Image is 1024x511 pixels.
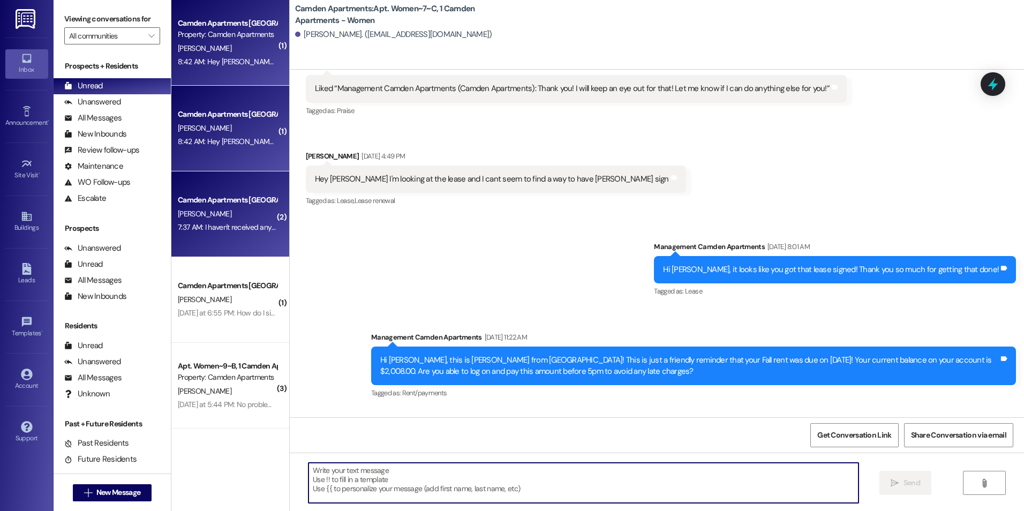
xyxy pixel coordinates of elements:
div: Management Camden Apartments [654,241,1016,256]
label: Viewing conversations for [64,11,160,27]
span: • [39,170,40,177]
div: Unread [64,259,103,270]
div: [PERSON_NAME] [306,151,686,166]
div: Management Camden Apartments [371,332,1016,347]
div: Hi [PERSON_NAME], this is [PERSON_NAME] from [GEOGRAPHIC_DATA]! This is just a friendly reminder ... [380,355,999,378]
a: Templates • [5,313,48,342]
a: Support [5,418,48,447]
span: Praise [337,106,355,115]
div: Camden Apartments [GEOGRAPHIC_DATA] [178,18,277,29]
button: Share Conversation via email [904,423,1013,447]
span: Send [903,477,920,489]
a: Site Visit • [5,155,48,184]
span: • [48,117,49,125]
span: New Message [96,487,140,498]
div: All Messages [64,372,122,384]
div: Prospects [54,223,171,234]
div: Property: Camden Apartments [178,29,277,40]
div: [PERSON_NAME]. ([EMAIL_ADDRESS][DOMAIN_NAME]) [295,29,492,40]
b: Camden Apartments: Apt. Women~7~C, 1 Camden Apartments - Women [295,3,509,26]
div: 8:42 AM: Hey [PERSON_NAME]! I just wanted to text saying [PERSON_NAME] and I are coming tonight b... [178,57,573,66]
span: [PERSON_NAME] [178,209,231,219]
span: [PERSON_NAME] [178,295,231,304]
div: Apt. Women~9~B, 1 Camden Apartments - Women [178,360,277,372]
span: • [41,328,43,335]
div: 8:42 AM: Hey [PERSON_NAME]! I just wanted to text saying [PERSON_NAME] and I are coming tonight b... [178,137,573,146]
div: All Messages [64,275,122,286]
div: Hey [PERSON_NAME] I'm looking at the lease and I cant seem to find a way to have [PERSON_NAME] sign [315,174,669,185]
i:  [891,479,899,487]
a: Account [5,365,48,394]
span: Lease , [337,196,355,205]
div: Unanswered [64,96,121,108]
div: Tagged as: [306,103,847,118]
div: All Messages [64,112,122,124]
div: Tagged as: [306,193,686,208]
div: Past Residents [64,438,129,449]
div: Camden Apartments [GEOGRAPHIC_DATA] [178,194,277,206]
button: Get Conversation Link [810,423,898,447]
span: Lease [685,287,702,296]
i:  [148,32,154,40]
input: All communities [69,27,143,44]
div: Unanswered [64,243,121,254]
div: Escalate [64,193,106,204]
span: Get Conversation Link [817,430,891,441]
div: Past + Future Residents [54,418,171,430]
div: Unknown [64,388,110,400]
div: Camden Apartments [GEOGRAPHIC_DATA] [178,109,277,120]
button: Send [879,471,931,495]
div: Tagged as: [371,385,1016,401]
span: Share Conversation via email [911,430,1006,441]
div: [DATE] at 6:55 PM: How do I sign a renewal lease? [178,308,332,318]
div: 7:37 AM: I haven't received any info on that. [178,222,310,232]
div: New Inbounds [64,129,126,140]
i:  [84,489,92,497]
a: Buildings [5,207,48,236]
div: Unread [64,80,103,92]
div: Liked “Management Camden Apartments (Camden Apartments): Thank you! I will keep an eye out for th... [315,83,830,94]
div: Hi [PERSON_NAME], it looks like you got that lease signed! Thank you so much for getting that done! [663,264,999,275]
a: Leads [5,260,48,289]
div: [DATE] 4:49 PM [359,151,405,162]
div: Maintenance [64,161,123,172]
div: Property: Camden Apartments [178,372,277,383]
div: Unread [64,340,103,351]
a: Inbox [5,49,48,78]
div: WO Follow-ups [64,177,130,188]
span: Lease renewal [355,196,395,205]
img: ResiDesk Logo [16,9,37,29]
div: Future Residents [64,454,137,465]
div: Unanswered [64,356,121,367]
div: New Inbounds [64,291,126,302]
i:  [980,479,988,487]
div: Prospects + Residents [54,61,171,72]
span: [PERSON_NAME] [178,43,231,53]
div: [DATE] 11:22 AM [482,332,527,343]
div: Review follow-ups [64,145,139,156]
div: Tagged as: [654,283,1016,299]
span: Rent/payments [402,388,447,397]
div: [DATE] at 5:44 PM: No problem at all! [178,400,291,409]
span: [PERSON_NAME] [178,123,231,133]
div: Residents [54,320,171,332]
button: New Message [73,484,152,501]
div: Camden Apartments [GEOGRAPHIC_DATA] [178,280,277,291]
div: [DATE] 8:01 AM [765,241,810,252]
span: [PERSON_NAME] [178,386,231,396]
